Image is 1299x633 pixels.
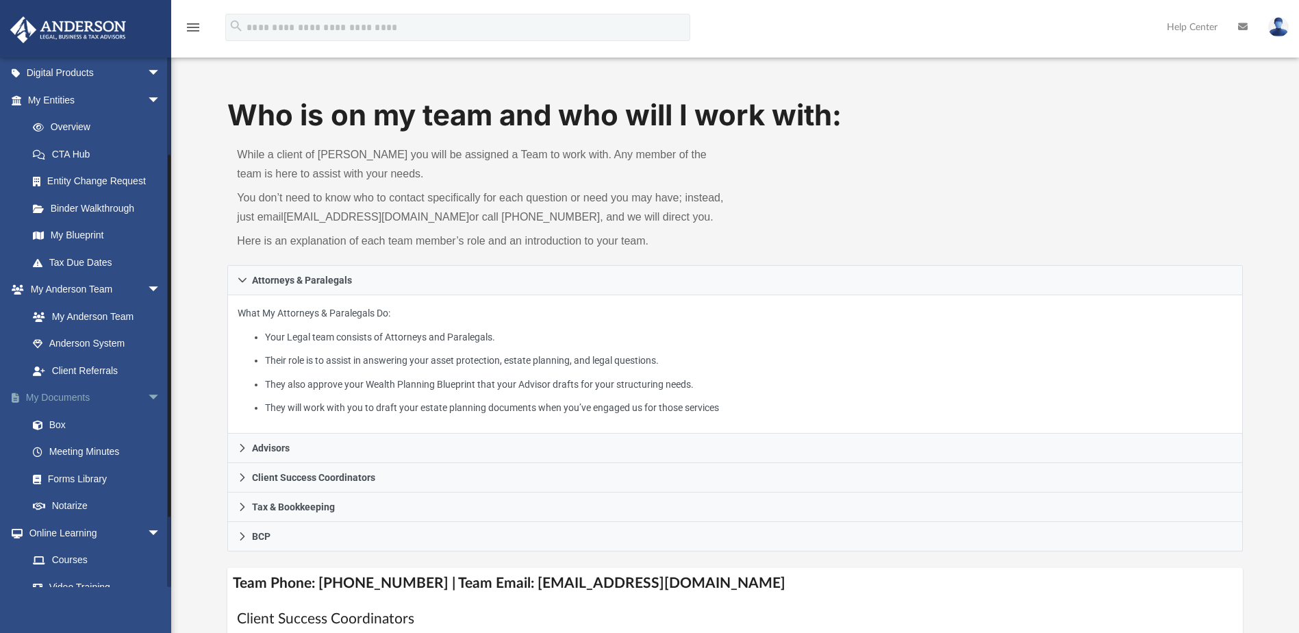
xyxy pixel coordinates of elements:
[265,399,1233,417] li: They will work with you to draft your estate planning documents when you’ve engaged us for those ...
[229,18,244,34] i: search
[10,86,181,114] a: My Entitiesarrow_drop_down
[185,19,201,36] i: menu
[265,329,1233,346] li: Your Legal team consists of Attorneys and Paralegals.
[19,493,181,520] a: Notarize
[19,547,175,574] a: Courses
[10,276,175,303] a: My Anderson Teamarrow_drop_down
[147,276,175,304] span: arrow_drop_down
[227,95,1242,136] h1: Who is on my team and who will I work with:
[19,195,181,222] a: Binder Walkthrough
[238,305,1232,417] p: What My Attorneys & Paralegals Do:
[10,60,181,87] a: Digital Productsarrow_drop_down
[147,384,175,412] span: arrow_drop_down
[227,568,1242,599] h4: Team Phone: [PHONE_NUMBER] | Team Email: [EMAIL_ADDRESS][DOMAIN_NAME]
[19,114,181,141] a: Overview
[237,609,1233,629] h1: Client Success Coordinators
[227,522,1242,551] a: BCP
[252,275,352,285] span: Attorneys & Paralegals
[227,295,1242,434] div: Attorneys & Paralegals
[265,376,1233,393] li: They also approve your Wealth Planning Blueprint that your Advisor drafts for your structuring ne...
[19,411,175,438] a: Box
[147,60,175,88] span: arrow_drop_down
[1268,17,1289,37] img: User Pic
[10,384,181,412] a: My Documentsarrow_drop_down
[252,502,335,512] span: Tax & Bookkeeping
[185,26,201,36] a: menu
[227,463,1242,493] a: Client Success Coordinators
[19,222,175,249] a: My Blueprint
[265,352,1233,369] li: Their role is to assist in answering your asset protection, estate planning, and legal questions.
[19,357,175,384] a: Client Referrals
[19,465,175,493] a: Forms Library
[147,86,175,114] span: arrow_drop_down
[227,265,1242,295] a: Attorneys & Paralegals
[19,303,168,330] a: My Anderson Team
[19,330,175,358] a: Anderson System
[252,473,375,482] span: Client Success Coordinators
[227,434,1242,463] a: Advisors
[252,443,290,453] span: Advisors
[237,232,725,251] p: Here is an explanation of each team member’s role and an introduction to your team.
[237,145,725,184] p: While a client of [PERSON_NAME] you will be assigned a Team to work with. Any member of the team ...
[19,249,181,276] a: Tax Due Dates
[283,211,469,223] a: [EMAIL_ADDRESS][DOMAIN_NAME]
[252,532,270,541] span: BCP
[237,188,725,227] p: You don’t need to know who to contact specifically for each question or need you may have; instea...
[227,493,1242,522] a: Tax & Bookkeeping
[6,16,130,43] img: Anderson Advisors Platinum Portal
[147,519,175,547] span: arrow_drop_down
[19,438,181,466] a: Meeting Minutes
[19,140,181,168] a: CTA Hub
[19,573,168,601] a: Video Training
[19,168,181,195] a: Entity Change Request
[10,519,175,547] a: Online Learningarrow_drop_down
